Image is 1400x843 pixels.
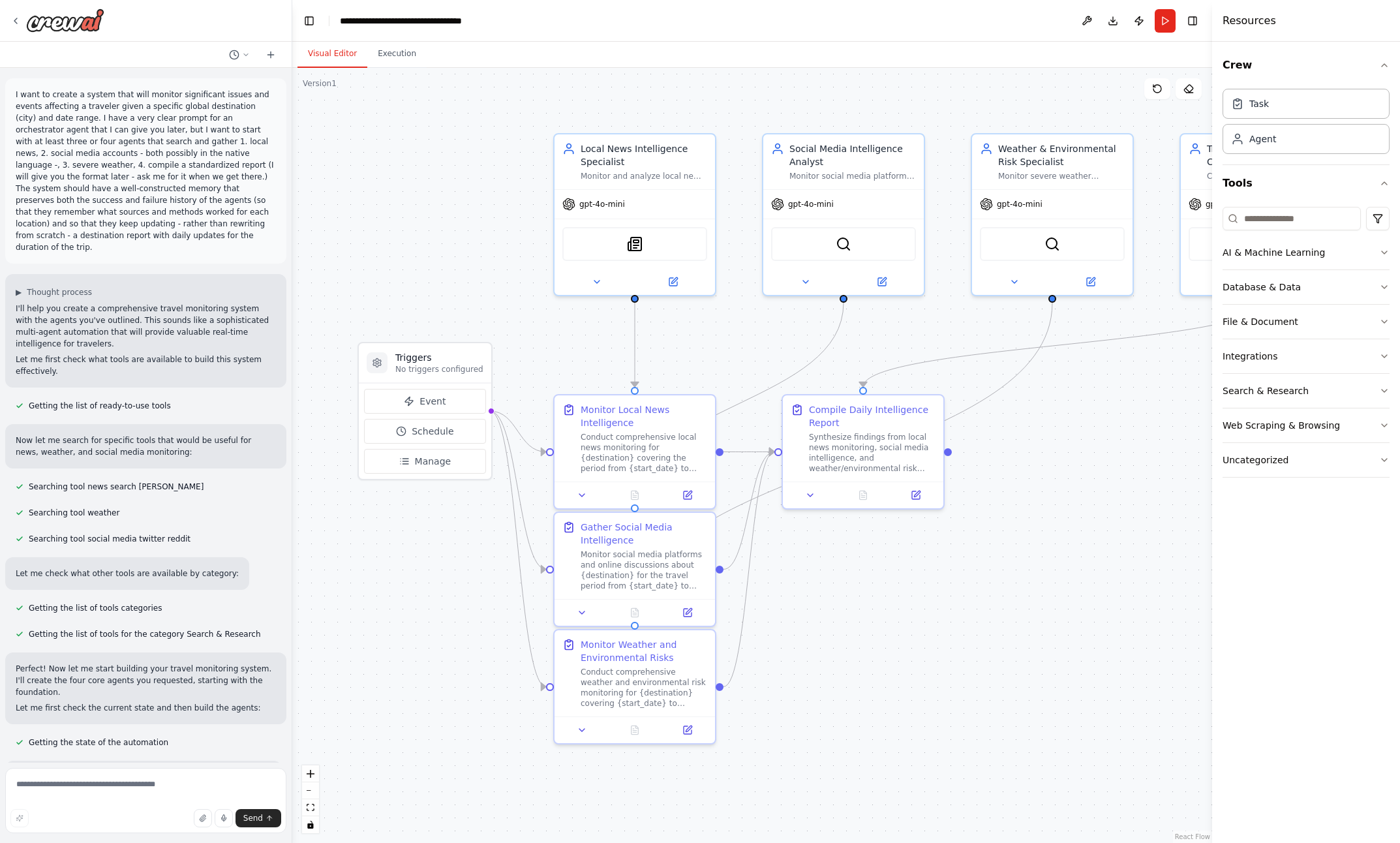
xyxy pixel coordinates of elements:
button: Visual Editor [297,40,367,68]
g: Edge from 0baea644-b50f-4ed0-9e7b-d57aa60fea9c to 5d79a907-73ef-4dfd-8f9b-d4d743f834fb [628,303,641,387]
div: AI & Machine Learning [1223,246,1325,259]
button: Integrations [1223,339,1390,373]
div: Local News Intelligence Specialist [581,142,707,168]
g: Edge from 6ac83585-2110-4143-9574-4ec4a9279cd3 to cd6ce63c-a488-4eb1-b4d5-a05f0e265c9e [628,303,850,504]
p: Let me first check what tools are available to build this system effectively. [16,354,276,377]
span: Searching tool news search [PERSON_NAME] [29,482,204,492]
button: Schedule [364,419,486,444]
button: Improve this prompt [10,809,29,827]
button: Click to speak your automation idea [215,809,233,827]
span: gpt-4o-mini [1206,199,1251,209]
button: toggle interactivity [302,816,319,833]
h4: Resources [1223,13,1276,29]
div: Task [1249,97,1269,110]
div: Conduct comprehensive local news monitoring for {destination} covering the period from {start_dat... [581,432,707,474]
p: Perfect! Now let me start building your travel monitoring system. I'll create the four core agent... [16,663,276,698]
div: Search & Research [1223,384,1309,397]
button: Send [236,809,281,827]
span: Send [243,813,263,823]
button: Manage [364,449,486,474]
button: No output available [607,605,663,621]
button: AI & Machine Learning [1223,236,1390,269]
span: Getting the state of the automation [29,737,168,748]
button: Switch to previous chat [224,47,255,63]
div: TriggersNo triggers configuredEventScheduleManage [358,342,493,480]
div: Uncategorized [1223,453,1288,467]
img: SerplyNewsSearchTool [627,236,643,252]
div: Monitor social media platforms and online discussions about {destination} for the travel period f... [581,549,707,591]
span: Manage [415,455,451,468]
button: Web Scraping & Browsing [1223,408,1390,442]
button: File & Document [1223,305,1390,339]
button: Hide left sidebar [300,12,318,30]
span: Getting the list of tools categories [29,603,162,613]
div: Crew [1223,84,1390,164]
button: Event [364,389,486,414]
img: SerperDevTool [836,236,851,252]
div: Web Scraping & Browsing [1223,419,1340,432]
div: Travel Intelligence Report CompilerCompile comprehensive, standardized intelligence reports for {... [1179,133,1343,296]
button: Open in side panel [665,605,710,621]
div: Gather Social Media Intelligence [581,521,707,547]
p: No triggers configured [395,364,483,375]
span: gpt-4o-mini [579,199,625,209]
div: Monitor Local News Intelligence [581,403,707,429]
button: zoom out [302,782,319,799]
button: No output available [836,487,891,503]
g: Edge from triggers to cd6ce63c-a488-4eb1-b4d5-a05f0e265c9e [490,405,546,576]
div: Local News Intelligence SpecialistMonitor and analyze local news in {destination} from {start_dat... [553,133,716,296]
p: I'll help you create a comprehensive travel monitoring system with the agents you've outlined. Th... [16,303,276,350]
g: Edge from triggers to 5d79a907-73ef-4dfd-8f9b-d4d743f834fb [490,405,546,459]
div: Monitor severe weather conditions, natural disasters, and environmental hazards for {destination}... [998,171,1125,181]
p: I want to create a system that will monitor significant issues and events affecting a traveler gi... [16,89,276,253]
span: Searching tool social media twitter reddit [29,534,190,544]
button: No output available [607,487,663,503]
div: File & Document [1223,315,1298,328]
div: Tools [1223,202,1390,488]
a: React Flow attribution [1175,833,1210,840]
div: Monitor Local News IntelligenceConduct comprehensive local news monitoring for {destination} cove... [553,394,716,510]
button: fit view [302,799,319,816]
div: Monitor and analyze local news in {destination} from {start_date} to {end_date}, focusing on even... [581,171,707,181]
img: Logo [26,8,104,32]
button: Open in side panel [1054,274,1127,290]
div: React Flow controls [302,765,319,833]
div: Conduct comprehensive weather and environmental risk monitoring for {destination} covering {start... [581,667,707,709]
img: SerperDevTool [1044,236,1060,252]
g: Edge from ec6b3b61-5cc1-4341-bb8e-84064339a16e to dd6c170a-2a1b-43be-ae70-60f43e899f6a [628,303,1059,622]
span: ▶ [16,287,22,298]
div: Social Media Intelligence Analyst [789,142,916,168]
p: Let me first check the current state and then build the agents: [16,702,276,714]
button: Start a new chat [260,47,281,63]
button: Open in side panel [893,487,938,503]
button: Search & Research [1223,374,1390,408]
div: Monitor social media platforms and online discussions about {destination} from {start_date} to {e... [789,171,916,181]
g: Edge from cd6ce63c-a488-4eb1-b4d5-a05f0e265c9e to 9ffc16bc-9c19-4dc5-ac8b-e7031bd6108b [723,446,774,576]
div: Weather & Environmental Risk SpecialistMonitor severe weather conditions, natural disasters, and ... [971,133,1134,296]
div: Compile Daily Intelligence ReportSynthesize findings from local news monitoring, social media int... [782,394,945,510]
button: Upload files [194,809,212,827]
div: Database & Data [1223,281,1301,294]
span: gpt-4o-mini [997,199,1042,209]
p: Let me check what other tools are available by category: [16,568,239,579]
button: zoom in [302,765,319,782]
button: Hide right sidebar [1183,12,1202,30]
div: Integrations [1223,350,1277,363]
span: Searching tool weather [29,508,119,518]
g: Edge from 5d79a907-73ef-4dfd-8f9b-d4d743f834fb to 9ffc16bc-9c19-4dc5-ac8b-e7031bd6108b [723,446,774,459]
button: Open in side panel [845,274,919,290]
button: Crew [1223,47,1390,84]
div: Monitor Weather and Environmental Risks [581,638,707,664]
g: Edge from triggers to dd6c170a-2a1b-43be-ae70-60f43e899f6a [490,405,546,694]
g: Edge from dd6c170a-2a1b-43be-ae70-60f43e899f6a to 9ffc16bc-9c19-4dc5-ac8b-e7031bd6108b [723,446,774,694]
div: Version 1 [303,78,337,89]
button: Open in side panel [636,274,710,290]
span: gpt-4o-mini [788,199,834,209]
span: Schedule [412,425,453,438]
span: Getting the list of ready-to-use tools [29,401,171,411]
p: Now let me search for specific tools that would be useful for news, weather, and social media mon... [16,435,276,458]
div: Agent [1249,132,1276,146]
span: Event [419,395,446,408]
button: Open in side panel [665,487,710,503]
nav: breadcrumb [340,14,462,27]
